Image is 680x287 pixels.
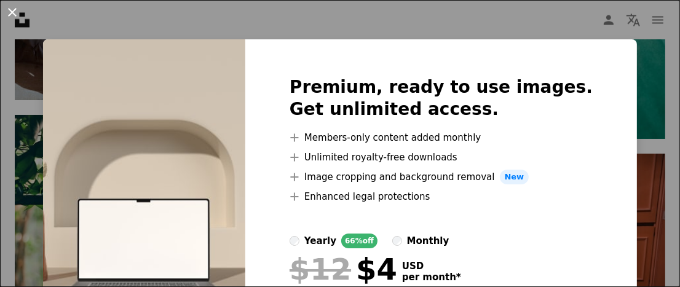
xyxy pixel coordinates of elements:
[407,234,449,248] div: monthly
[392,236,402,246] input: monthly
[341,234,378,248] div: 66% off
[290,150,593,165] li: Unlimited royalty-free downloads
[290,253,397,285] div: $4
[290,76,593,120] h2: Premium, ready to use images. Get unlimited access.
[290,170,593,184] li: Image cropping and background removal
[290,130,593,145] li: Members-only content added monthly
[500,170,529,184] span: New
[402,261,461,272] span: USD
[290,189,593,204] li: Enhanced legal protections
[304,234,336,248] div: yearly
[402,272,461,283] span: per month *
[290,253,351,285] span: $12
[290,236,299,246] input: yearly66%off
